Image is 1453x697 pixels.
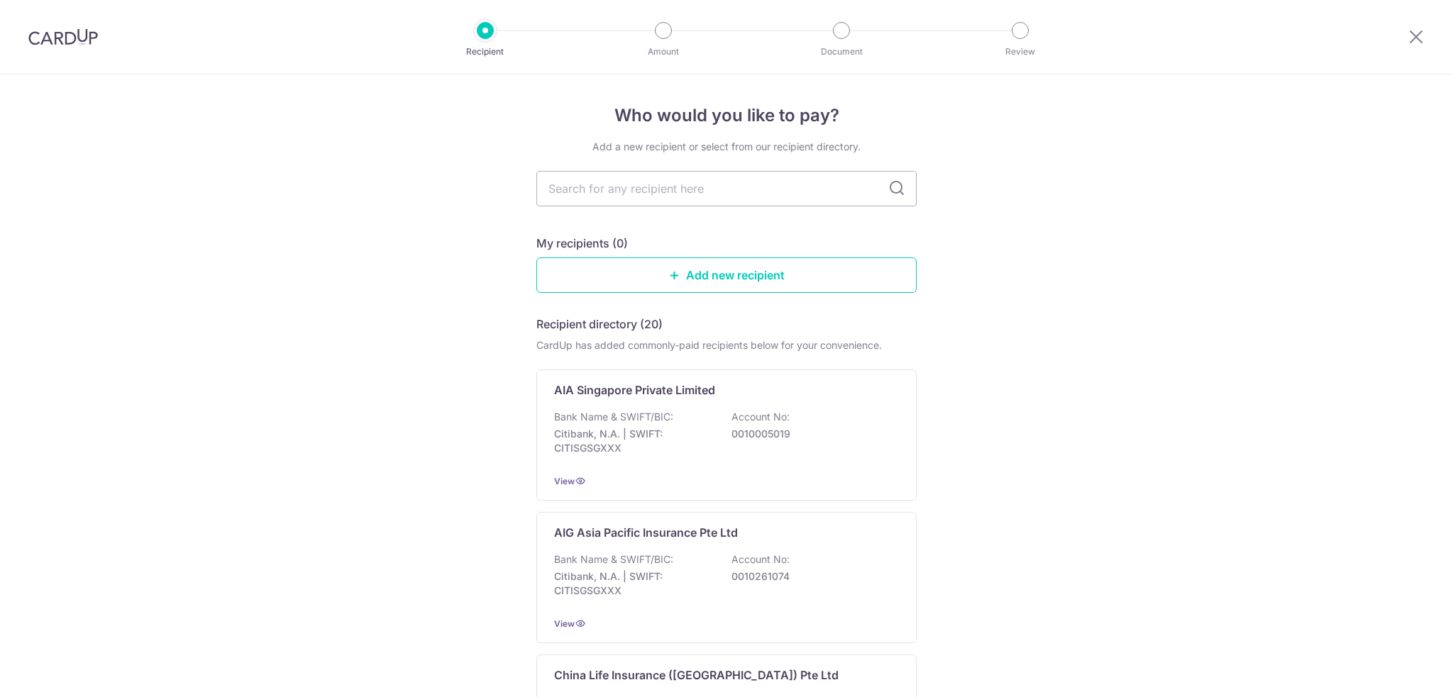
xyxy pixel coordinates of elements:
[554,618,575,629] a: View
[536,171,917,206] input: Search for any recipient here
[731,410,790,424] p: Account No:
[554,667,839,684] p: China Life Insurance ([GEOGRAPHIC_DATA]) Pte Ltd
[536,338,917,352] div: CardUp has added commonly-paid recipients below for your convenience.
[554,427,713,455] p: Citibank, N.A. | SWIFT: CITISGSGXXX
[536,316,663,333] h5: Recipient directory (20)
[554,524,738,541] p: AIG Asia Pacific Insurance Pte Ltd
[731,427,890,441] p: 0010005019
[1362,654,1439,690] iframe: Opens a widget where you can find more information
[554,569,713,598] p: Citibank, N.A. | SWIFT: CITISGSGXXX
[554,552,673,567] p: Bank Name & SWIFT/BIC:
[611,45,716,59] p: Amount
[536,140,917,154] div: Add a new recipient or select from our recipient directory.
[731,569,890,584] p: 0010261074
[968,45,1073,59] p: Review
[433,45,538,59] p: Recipient
[536,257,917,293] a: Add new recipient
[536,235,628,252] h5: My recipients (0)
[731,552,790,567] p: Account No:
[554,476,575,486] a: View
[554,410,673,424] p: Bank Name & SWIFT/BIC:
[28,28,98,45] img: CardUp
[536,103,917,128] h4: Who would you like to pay?
[554,381,715,398] p: AIA Singapore Private Limited
[789,45,894,59] p: Document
